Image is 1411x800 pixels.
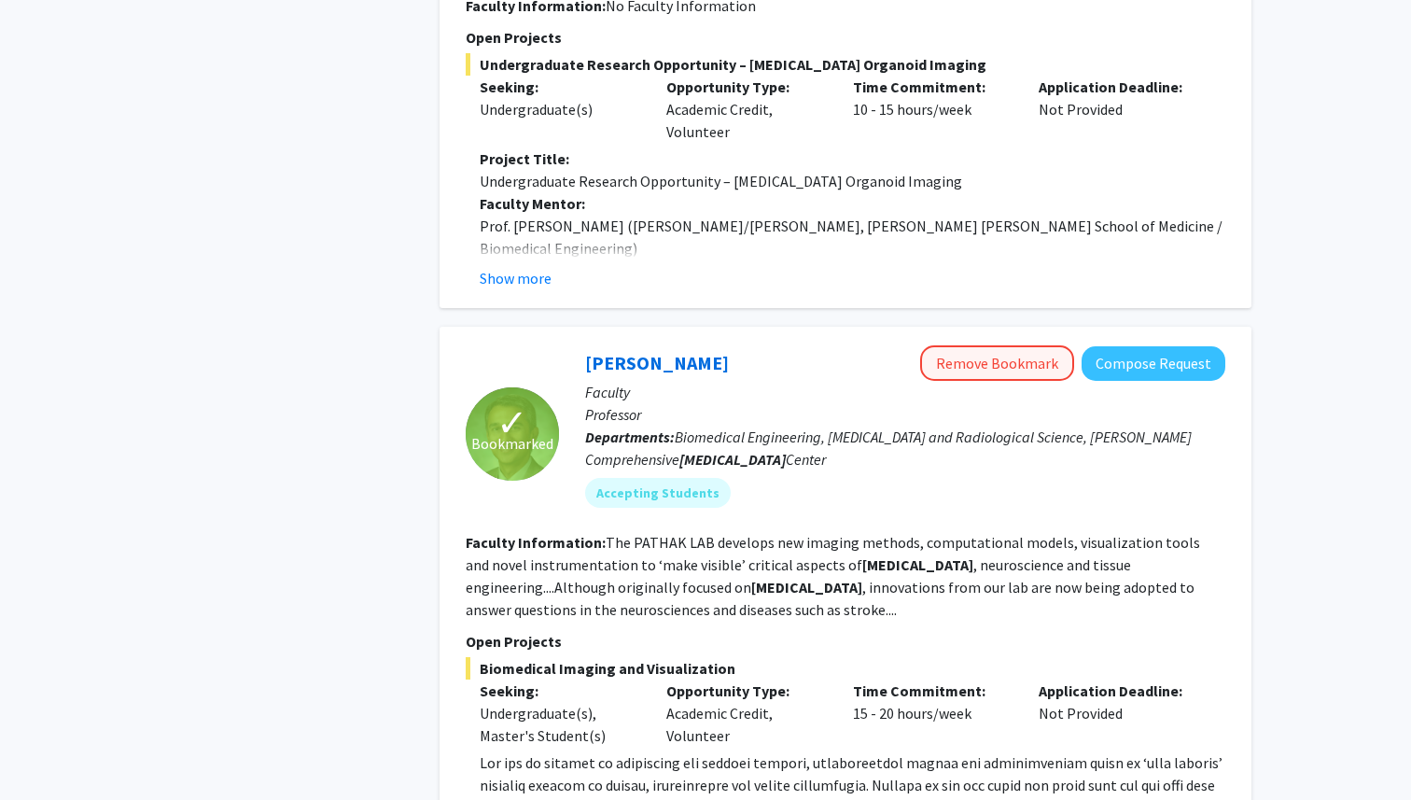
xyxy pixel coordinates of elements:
p: Open Projects [466,26,1225,49]
p: Professor [585,403,1225,426]
fg-read-more: The PATHAK LAB develops new imaging methods, computational models, visualization tools and novel ... [466,533,1200,619]
p: Opportunity Type: [666,76,825,98]
p: Time Commitment: [853,76,1012,98]
span: Bookmarked [471,432,553,455]
p: Faculty [585,381,1225,403]
div: Undergraduate(s), Master's Student(s) [480,702,638,747]
p: Application Deadline: [1039,680,1197,702]
span: Undergraduate Research Opportunity – [MEDICAL_DATA] Organoid Imaging [466,53,1225,76]
div: Academic Credit, Volunteer [652,76,839,143]
p: Seeking: [480,680,638,702]
p: Open Projects [466,630,1225,653]
p: Opportunity Type: [666,680,825,702]
p: Time Commitment: [853,680,1012,702]
b: Departments: [585,428,675,446]
b: [MEDICAL_DATA] [751,578,862,596]
div: Not Provided [1025,76,1211,143]
span: Biomedical Engineering, [MEDICAL_DATA] and Radiological Science, [PERSON_NAME] Comprehensive Center [585,428,1192,469]
span: Biomedical Imaging and Visualization [466,657,1225,680]
b: [MEDICAL_DATA] [862,555,973,574]
div: Not Provided [1025,680,1211,747]
strong: Project Title: [480,149,569,168]
div: Academic Credit, Volunteer [652,680,839,747]
b: [MEDICAL_DATA] [679,450,786,469]
p: Prof. [PERSON_NAME] ([PERSON_NAME]/[PERSON_NAME], [PERSON_NAME] [PERSON_NAME] School of Medicine ... [480,215,1225,260]
p: Seeking: [480,76,638,98]
button: Show more [480,267,552,289]
mat-chip: Accepting Students [585,478,731,508]
iframe: Chat [14,716,79,786]
div: 10 - 15 hours/week [839,76,1026,143]
b: Faculty Information: [466,533,606,552]
span: ✓ [496,414,528,432]
div: 15 - 20 hours/week [839,680,1026,747]
strong: Faculty Mentor: [480,194,585,213]
p: Application Deadline: [1039,76,1197,98]
p: Undergraduate Research Opportunity – [MEDICAL_DATA] Organoid Imaging [480,170,1225,192]
div: Undergraduate(s) [480,98,638,120]
button: Remove Bookmark [920,345,1074,381]
button: Compose Request to Arvind Pathak [1082,346,1225,381]
a: [PERSON_NAME] [585,351,729,374]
